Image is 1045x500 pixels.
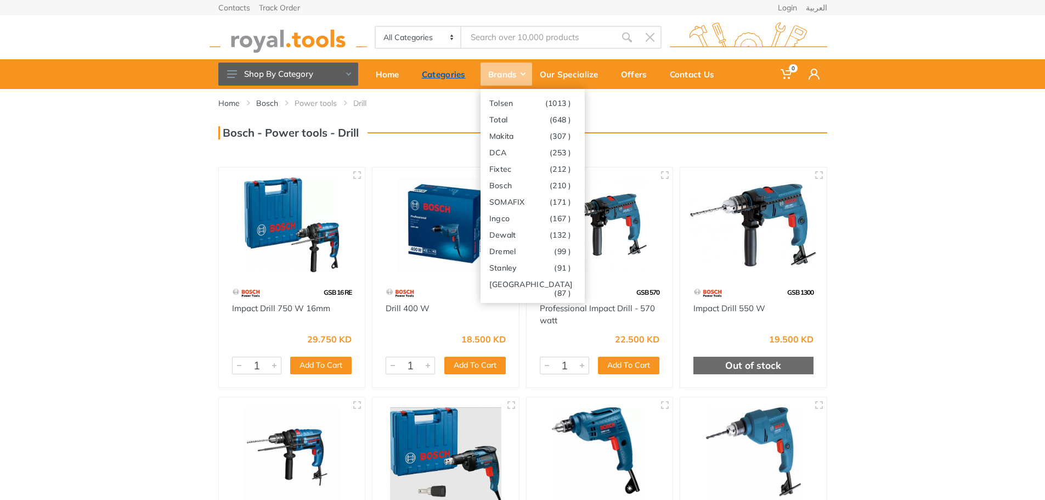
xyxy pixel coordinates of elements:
button: Add To Cart [444,357,506,374]
span: (87 ) [554,289,571,297]
a: Drill 400 W [386,303,430,313]
a: Contacts [218,4,250,12]
a: Power tools [295,98,337,109]
img: Royal Tools - Impact Drill 750 W 16mm [229,177,355,272]
div: 18.500 KD [461,335,506,344]
span: (307 ) [550,132,572,141]
a: Dremel(99 ) [481,243,585,259]
a: [GEOGRAPHIC_DATA](87 ) [481,276,585,292]
span: (99 ) [554,247,571,256]
a: Tolsen(1013 ) [481,94,585,111]
span: (132 ) [550,231,572,239]
div: Out of stock [693,357,814,374]
span: (253 ) [550,148,572,157]
nav: breadcrumb [218,98,827,109]
a: Contact Us [662,59,730,89]
a: Dewalt(132 ) [481,226,585,243]
div: 19.500 KD [769,335,814,344]
a: 0 [773,59,801,89]
div: Brands [481,63,532,86]
img: 55.webp [232,283,261,302]
a: Total(648 ) [481,111,585,127]
a: DCA(253 ) [481,144,585,160]
button: Add To Cart [290,357,352,374]
a: Login [778,4,797,12]
span: GSB 570 [636,288,659,296]
h3: Bosch - Power tools - Drill [218,126,359,139]
input: Site search [461,26,615,49]
span: (648 ) [550,115,572,124]
a: Categories [414,59,481,89]
a: Impact Drill 550 W [693,303,765,313]
div: Our Specialize [532,63,613,86]
span: (167 ) [550,214,572,223]
img: Royal Tools - Impact Drill 550 W [690,177,817,272]
button: Shop By Category [218,63,358,86]
span: (1013 ) [545,99,572,108]
button: Add To Cart [598,357,659,374]
a: Bosch [256,98,278,109]
a: Professional Impact Drill - 570 watt [540,303,655,326]
a: Fixtec(212 ) [481,160,585,177]
span: GSB 16 RE [324,288,352,296]
a: Ingco(167 ) [481,210,585,226]
div: Offers [613,63,662,86]
img: royal.tools Logo [210,23,367,53]
img: Royal Tools - Professional Impact Drill - 570 watt [536,177,663,272]
li: Drill [353,98,383,109]
span: (91 ) [554,263,571,272]
img: 55.webp [693,283,722,302]
a: Our Specialize [532,59,613,89]
a: Home [218,98,240,109]
a: SOMAFIX(171 ) [481,193,585,210]
a: Stanley(91 ) [481,259,585,276]
span: (212 ) [550,165,572,173]
a: Makita(307 ) [481,127,585,144]
img: 55.webp [386,283,415,302]
img: Royal Tools - Drill 400 W [382,177,509,272]
a: Track Order [259,4,300,12]
div: 22.500 KD [615,335,659,344]
a: Home [368,59,414,89]
div: Home [368,63,414,86]
a: Offers [613,59,662,89]
a: Impact Drill 750 W 16mm [232,303,330,313]
span: GSB 1300 [787,288,814,296]
div: Categories [414,63,481,86]
span: (171 ) [550,198,572,206]
div: 29.750 KD [307,335,352,344]
span: (210 ) [550,181,572,190]
a: العربية [806,4,827,12]
img: royal.tools Logo [670,23,827,53]
div: Contact Us [662,63,730,86]
span: 0 [789,64,798,72]
select: Category [376,27,462,48]
a: Bosch(210 ) [481,177,585,193]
